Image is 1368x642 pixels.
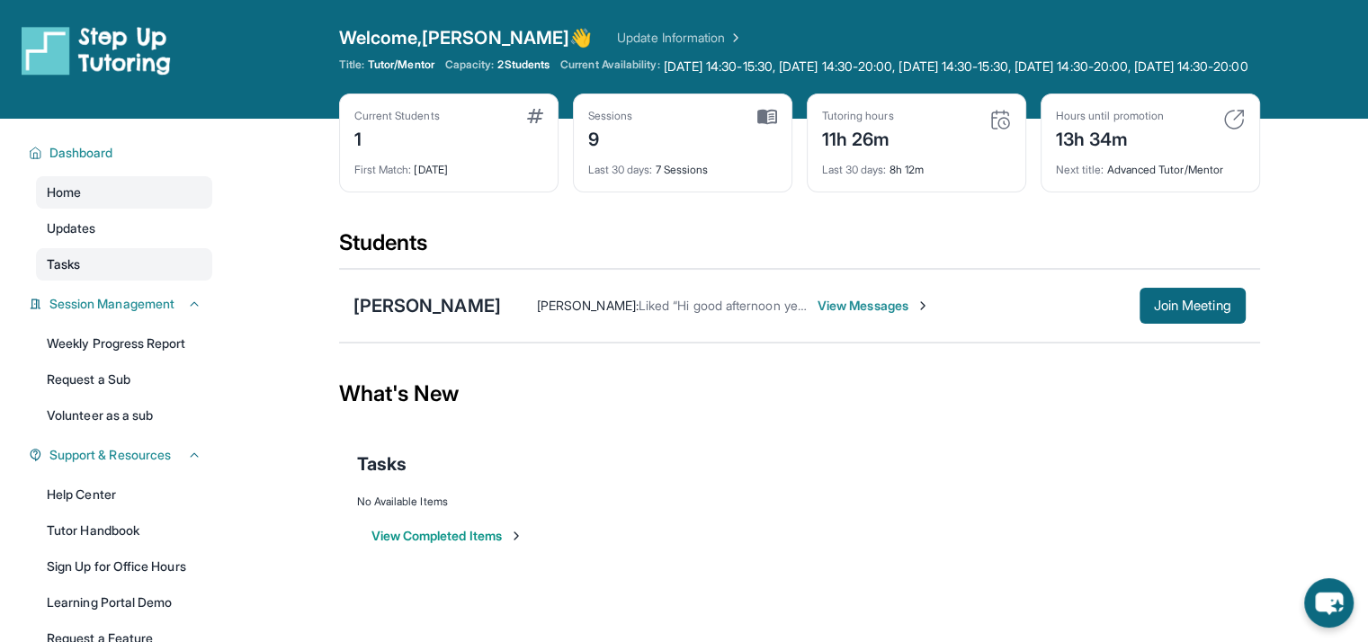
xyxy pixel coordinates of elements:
[354,152,543,177] div: [DATE]
[1056,152,1245,177] div: Advanced Tutor/Mentor
[47,255,80,273] span: Tasks
[339,58,364,72] span: Title:
[445,58,495,72] span: Capacity:
[1304,578,1354,628] button: chat-button
[822,123,894,152] div: 11h 26m
[36,550,212,583] a: Sign Up for Office Hours
[49,446,171,464] span: Support & Resources
[49,144,113,162] span: Dashboard
[1056,123,1164,152] div: 13h 34m
[822,152,1011,177] div: 8h 12m
[560,58,659,76] span: Current Availability:
[725,29,743,47] img: Chevron Right
[537,298,639,313] span: [PERSON_NAME] :
[989,109,1011,130] img: card
[36,586,212,619] a: Learning Portal Demo
[353,293,501,318] div: [PERSON_NAME]
[354,163,412,176] span: First Match :
[371,527,523,545] button: View Completed Items
[916,299,930,313] img: Chevron-Right
[339,354,1260,433] div: What's New
[497,58,550,72] span: 2 Students
[354,109,440,123] div: Current Students
[36,514,212,547] a: Tutor Handbook
[1056,163,1104,176] span: Next title :
[368,58,434,72] span: Tutor/Mentor
[36,212,212,245] a: Updates
[22,25,171,76] img: logo
[339,25,593,50] span: Welcome, [PERSON_NAME] 👋
[639,298,831,313] span: Liked “Hi good afternoon yes it is”
[1223,109,1245,130] img: card
[42,295,201,313] button: Session Management
[36,363,212,396] a: Request a Sub
[36,248,212,281] a: Tasks
[664,58,1248,76] span: [DATE] 14:30-15:30, [DATE] 14:30-20:00, [DATE] 14:30-15:30, [DATE] 14:30-20:00, [DATE] 14:30-20:00
[822,163,887,176] span: Last 30 days :
[822,109,894,123] div: Tutoring hours
[36,327,212,360] a: Weekly Progress Report
[42,144,201,162] button: Dashboard
[588,163,653,176] span: Last 30 days :
[1140,288,1246,324] button: Join Meeting
[357,495,1242,509] div: No Available Items
[36,399,212,432] a: Volunteer as a sub
[354,123,440,152] div: 1
[339,228,1260,268] div: Students
[588,123,633,152] div: 9
[49,295,174,313] span: Session Management
[36,478,212,511] a: Help Center
[1154,300,1231,311] span: Join Meeting
[36,176,212,209] a: Home
[617,29,743,47] a: Update Information
[527,109,543,123] img: card
[47,183,81,201] span: Home
[47,219,96,237] span: Updates
[588,152,777,177] div: 7 Sessions
[42,446,201,464] button: Support & Resources
[357,451,407,477] span: Tasks
[1056,109,1164,123] div: Hours until promotion
[818,297,930,315] span: View Messages
[757,109,777,125] img: card
[588,109,633,123] div: Sessions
